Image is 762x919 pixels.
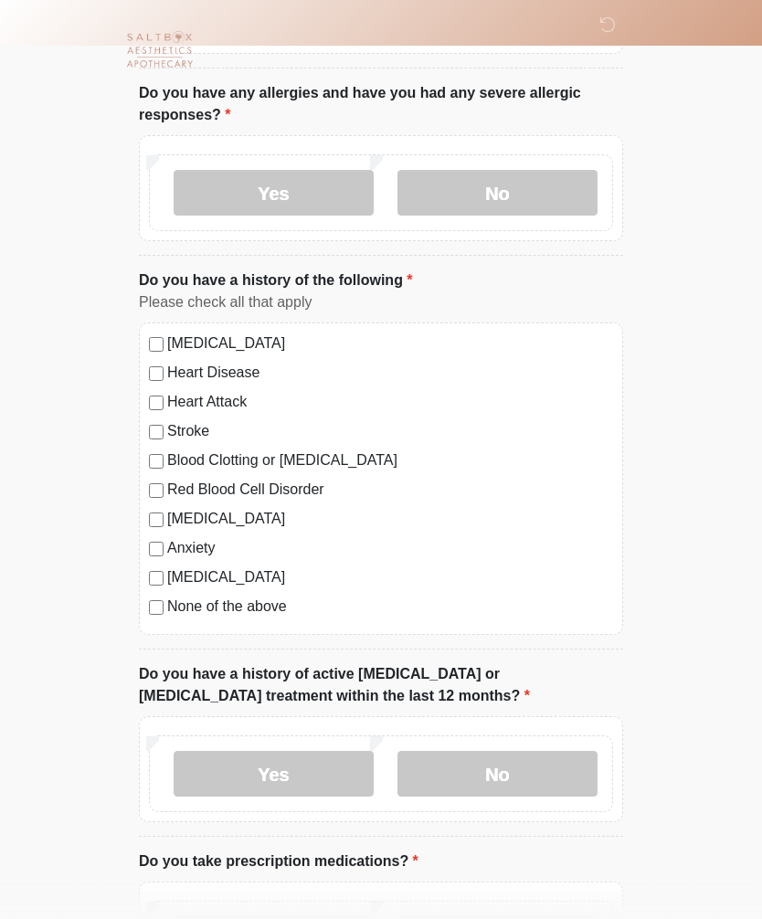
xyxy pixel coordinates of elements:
input: Blood Clotting or [MEDICAL_DATA] [149,454,164,469]
label: Do you have a history of active [MEDICAL_DATA] or [MEDICAL_DATA] treatment within the last 12 mon... [139,663,623,707]
label: Heart Attack [167,391,613,413]
img: Saltbox Aesthetics Logo [121,14,198,91]
input: Heart Disease [149,366,164,381]
input: [MEDICAL_DATA] [149,337,164,352]
label: Yes [174,170,374,216]
input: Heart Attack [149,396,164,410]
label: No [397,170,598,216]
label: Do you have a history of the following [139,269,413,291]
input: [MEDICAL_DATA] [149,512,164,527]
label: None of the above [167,596,613,618]
div: Please check all that apply [139,291,623,313]
input: Red Blood Cell Disorder [149,483,164,498]
label: [MEDICAL_DATA] [167,566,613,588]
label: No [397,751,598,797]
label: [MEDICAL_DATA] [167,333,613,354]
label: Blood Clotting or [MEDICAL_DATA] [167,449,613,471]
label: Stroke [167,420,613,442]
label: [MEDICAL_DATA] [167,508,613,530]
label: Do you take prescription medications? [139,850,418,872]
label: Yes [174,751,374,797]
label: Red Blood Cell Disorder [167,479,613,501]
input: Stroke [149,425,164,439]
label: Heart Disease [167,362,613,384]
label: Anxiety [167,537,613,559]
input: None of the above [149,600,164,615]
input: [MEDICAL_DATA] [149,571,164,586]
input: Anxiety [149,542,164,556]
